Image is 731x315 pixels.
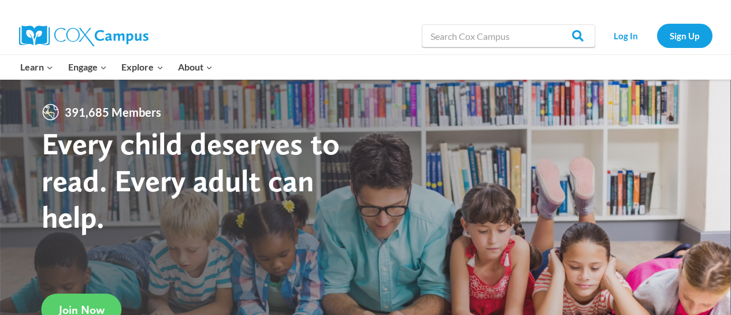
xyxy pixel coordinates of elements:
[19,25,149,46] img: Cox Campus
[20,60,53,75] span: Learn
[601,24,651,47] a: Log In
[121,60,163,75] span: Explore
[13,55,220,79] nav: Primary Navigation
[657,24,713,47] a: Sign Up
[422,24,595,47] input: Search Cox Campus
[42,125,340,235] strong: Every child deserves to read. Every adult can help.
[60,103,166,121] span: 391,685 Members
[601,24,713,47] nav: Secondary Navigation
[178,60,213,75] span: About
[68,60,107,75] span: Engage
